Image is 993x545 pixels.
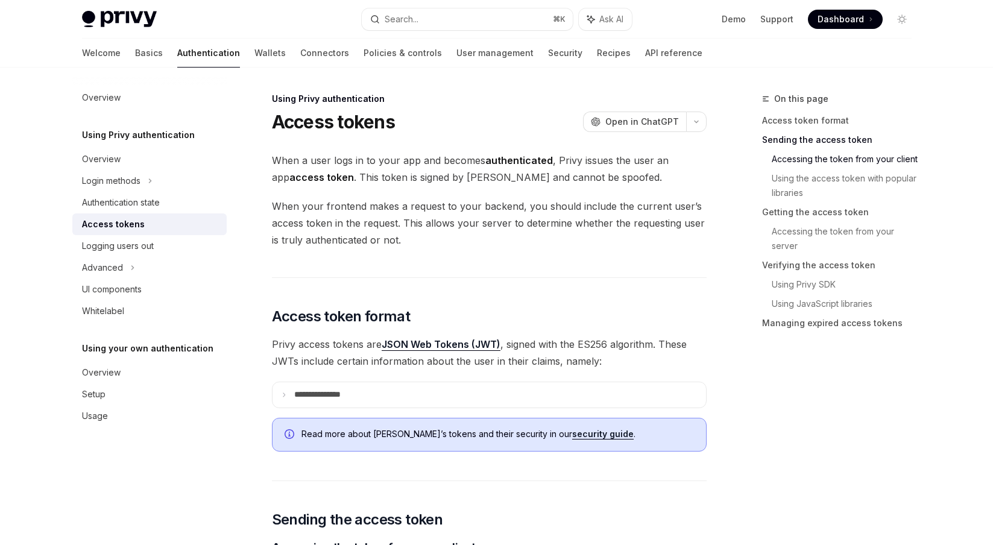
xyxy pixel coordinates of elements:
a: Using JavaScript libraries [772,294,921,313]
div: Overview [82,365,121,380]
a: Wallets [254,39,286,68]
div: Advanced [82,260,123,275]
a: Demo [722,13,746,25]
div: UI components [82,282,142,297]
button: Search...⌘K [362,8,573,30]
a: Recipes [597,39,631,68]
span: Ask AI [599,13,623,25]
a: JSON Web Tokens (JWT) [382,338,500,351]
button: Ask AI [579,8,632,30]
a: Overview [72,148,227,170]
a: Getting the access token [762,203,921,222]
a: Sending the access token [762,130,921,150]
div: Overview [82,152,121,166]
span: On this page [774,92,828,106]
a: Overview [72,87,227,109]
span: Access token format [272,307,411,326]
button: Open in ChatGPT [583,112,686,132]
span: Privy access tokens are , signed with the ES256 algorithm. These JWTs include certain information... [272,336,707,370]
div: Whitelabel [82,304,124,318]
a: Using the access token with popular libraries [772,169,921,203]
a: Authentication state [72,192,227,213]
a: Whitelabel [72,300,227,322]
a: Access tokens [72,213,227,235]
a: Support [760,13,793,25]
a: Verifying the access token [762,256,921,275]
a: Usage [72,405,227,427]
a: Dashboard [808,10,883,29]
div: Access tokens [82,217,145,232]
span: Dashboard [818,13,864,25]
h5: Using your own authentication [82,341,213,356]
a: User management [456,39,534,68]
a: security guide [572,429,634,439]
a: Policies & controls [364,39,442,68]
div: Overview [82,90,121,105]
a: Accessing the token from your client [772,150,921,169]
a: Accessing the token from your server [772,222,921,256]
div: Login methods [82,174,140,188]
img: light logo [82,11,157,28]
span: When a user logs in to your app and becomes , Privy issues the user an app . This token is signed... [272,152,707,186]
a: Basics [135,39,163,68]
div: Logging users out [82,239,154,253]
svg: Info [285,429,297,441]
strong: access token [289,171,354,183]
a: Authentication [177,39,240,68]
a: Welcome [82,39,121,68]
a: Access token format [762,111,921,130]
span: ⌘ K [553,14,566,24]
div: Setup [82,387,106,402]
a: API reference [645,39,702,68]
span: Read more about [PERSON_NAME]’s tokens and their security in our . [301,428,694,440]
a: Overview [72,362,227,383]
a: Setup [72,383,227,405]
span: Open in ChatGPT [605,116,679,128]
div: Using Privy authentication [272,93,707,105]
button: Toggle dark mode [892,10,912,29]
a: Managing expired access tokens [762,313,921,333]
div: Usage [82,409,108,423]
span: Sending the access token [272,510,443,529]
h5: Using Privy authentication [82,128,195,142]
div: Authentication state [82,195,160,210]
span: When your frontend makes a request to your backend, you should include the current user’s access ... [272,198,707,248]
a: UI components [72,279,227,300]
a: Logging users out [72,235,227,257]
strong: authenticated [485,154,553,166]
a: Using Privy SDK [772,275,921,294]
div: Search... [385,12,418,27]
h1: Access tokens [272,111,395,133]
a: Security [548,39,582,68]
a: Connectors [300,39,349,68]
